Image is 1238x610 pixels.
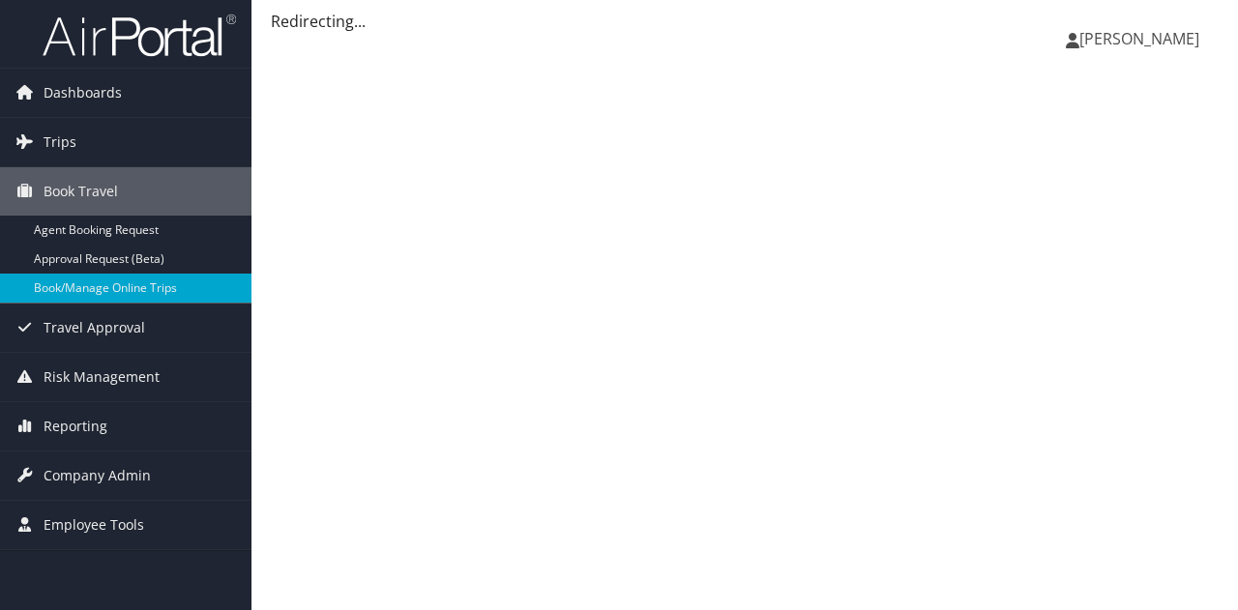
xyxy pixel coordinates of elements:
[1066,10,1219,68] a: [PERSON_NAME]
[44,69,122,117] span: Dashboards
[44,353,160,401] span: Risk Management
[44,501,144,549] span: Employee Tools
[44,167,118,216] span: Book Travel
[43,13,236,58] img: airportal-logo.png
[44,451,151,500] span: Company Admin
[44,304,145,352] span: Travel Approval
[271,10,1219,33] div: Redirecting...
[44,118,76,166] span: Trips
[1079,28,1199,49] span: [PERSON_NAME]
[44,402,107,450] span: Reporting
